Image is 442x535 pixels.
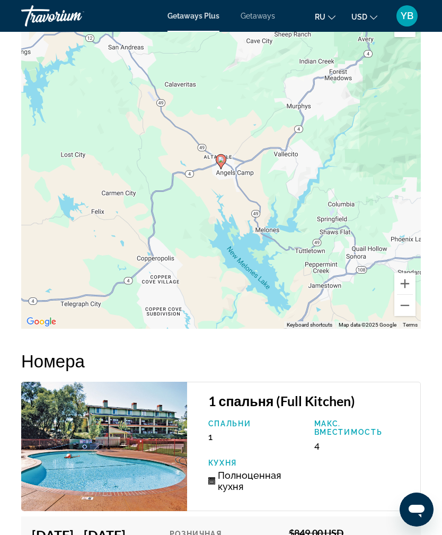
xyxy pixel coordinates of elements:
[351,13,367,21] span: USD
[403,322,418,328] a: Terms (opens in new tab)
[393,5,421,27] button: User Menu
[24,315,59,329] img: Google
[241,12,275,20] a: Getaways
[208,393,410,409] h3: 1 спальня (Full Kitchen)
[315,9,335,24] button: Change language
[287,321,332,329] button: Keyboard shortcuts
[208,431,213,442] span: 1
[21,382,187,511] img: WorldMark Wine Country Angels Camp
[208,459,304,467] p: Кухня
[351,9,377,24] button: Change currency
[394,295,416,316] button: Zoom out
[400,493,434,527] iframe: Кнопка для запуску вікна повідомлень
[21,350,421,371] h2: Номера
[401,11,413,21] span: YB
[314,419,410,436] p: Макс. вместимость
[167,12,219,20] a: Getaways Plus
[208,419,304,428] p: Спальни
[394,273,416,294] button: Zoom in
[339,322,396,328] span: Map data ©2025 Google
[218,470,303,492] span: Полноценная кухня
[24,315,59,329] a: Open this area in Google Maps (opens a new window)
[314,440,320,451] span: 4
[315,13,325,21] span: ru
[21,2,127,30] a: Travorium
